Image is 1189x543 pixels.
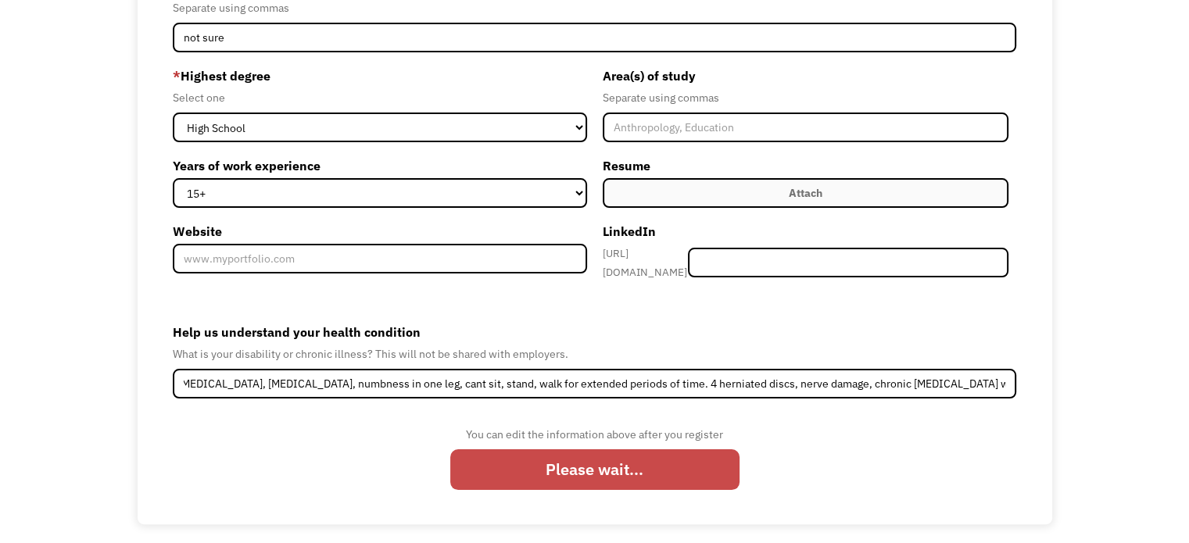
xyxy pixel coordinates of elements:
label: Highest degree [173,63,586,88]
label: Website [173,219,586,244]
div: [URL][DOMAIN_NAME] [603,244,689,281]
div: Attach [789,184,822,202]
label: Help us understand your health condition [173,320,1016,345]
input: Deafness, Depression, Diabetes [173,369,1016,398]
div: Separate using commas [603,88,1008,107]
div: What is your disability or chronic illness? This will not be shared with employers. [173,345,1016,363]
label: Area(s) of study [603,63,1008,88]
input: Videography, photography, accounting [173,23,1016,52]
input: Anthropology, Education [603,113,1008,142]
label: LinkedIn [603,219,1008,244]
div: Select one [173,88,586,107]
label: Resume [603,153,1008,178]
label: Attach [603,178,1008,208]
input: Please wait... [450,449,740,490]
input: www.myportfolio.com [173,244,586,273]
label: Years of work experience [173,153,586,178]
div: You can edit the information above after you register [450,425,740,444]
